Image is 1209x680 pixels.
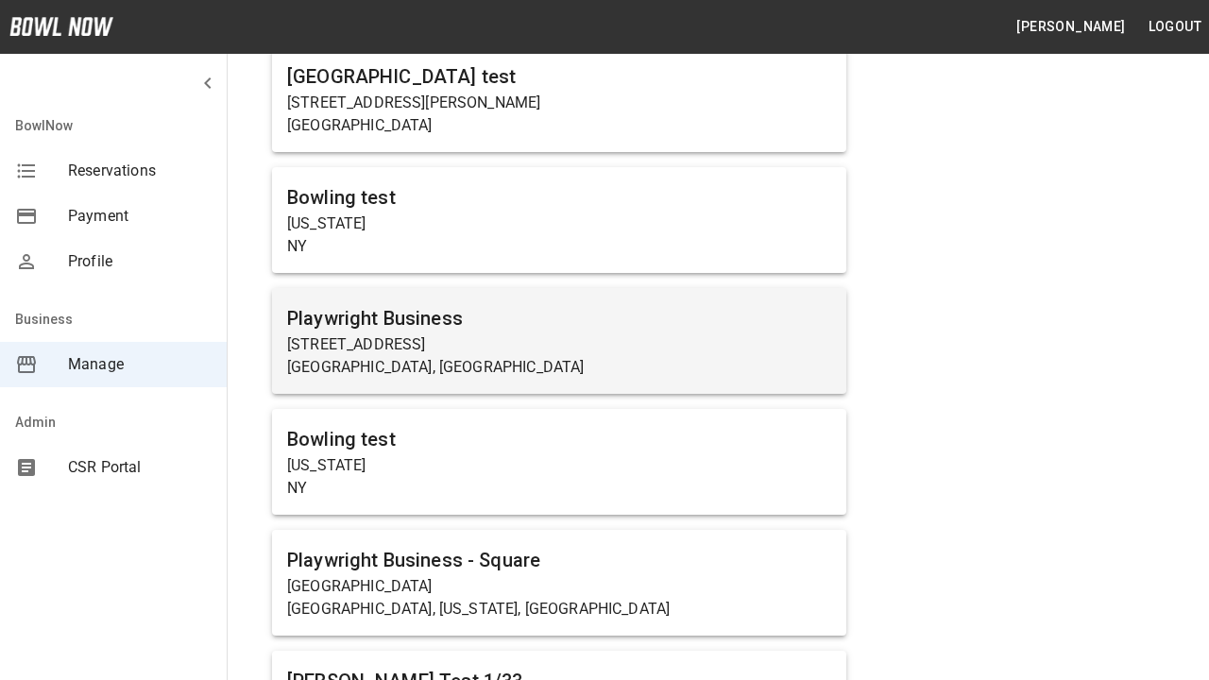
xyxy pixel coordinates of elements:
p: [US_STATE] [287,212,831,235]
h6: [GEOGRAPHIC_DATA] test [287,61,831,92]
p: [GEOGRAPHIC_DATA] [287,114,831,137]
span: Reservations [68,160,212,182]
h6: Bowling test [287,424,831,454]
h6: Playwright Business - Square [287,545,831,575]
h6: Playwright Business [287,303,831,333]
span: Profile [68,250,212,273]
p: [STREET_ADDRESS][PERSON_NAME] [287,92,831,114]
span: Payment [68,205,212,228]
p: [GEOGRAPHIC_DATA], [US_STATE], [GEOGRAPHIC_DATA] [287,598,831,620]
button: [PERSON_NAME] [1009,9,1132,44]
p: [STREET_ADDRESS] [287,333,831,356]
p: NY [287,235,831,258]
p: [US_STATE] [287,454,831,477]
span: CSR Portal [68,456,212,479]
button: Logout [1141,9,1209,44]
p: [GEOGRAPHIC_DATA] [287,575,831,598]
p: NY [287,477,831,500]
p: [GEOGRAPHIC_DATA], [GEOGRAPHIC_DATA] [287,356,831,379]
span: Manage [68,353,212,376]
img: logo [9,17,113,36]
h6: Bowling test [287,182,831,212]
